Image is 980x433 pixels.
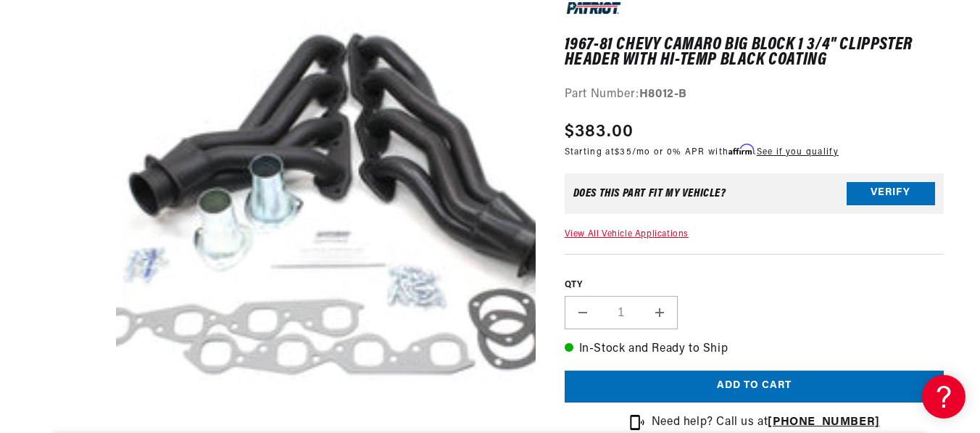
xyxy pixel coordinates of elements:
[565,119,634,145] span: $383.00
[565,86,944,104] div: Part Number:
[847,182,935,205] button: Verify
[728,144,754,155] span: Affirm
[573,188,726,199] div: Does This part fit My vehicle?
[565,371,944,403] button: Add to cart
[652,413,880,432] p: Need help? Call us at
[565,230,689,239] a: View All Vehicle Applications
[565,38,944,67] h1: 1967-81 Chevy Camaro Big Block 1 3/4" Clippster Header with Hi-Temp Black Coating
[768,416,879,428] a: [PHONE_NUMBER]
[565,340,944,359] p: In-Stock and Ready to Ship
[565,279,944,292] label: QTY
[639,88,687,100] strong: H8012-B
[757,148,839,157] a: See if you qualify - Learn more about Affirm Financing (opens in modal)
[615,148,632,157] span: $35
[565,145,839,159] p: Starting at /mo or 0% APR with .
